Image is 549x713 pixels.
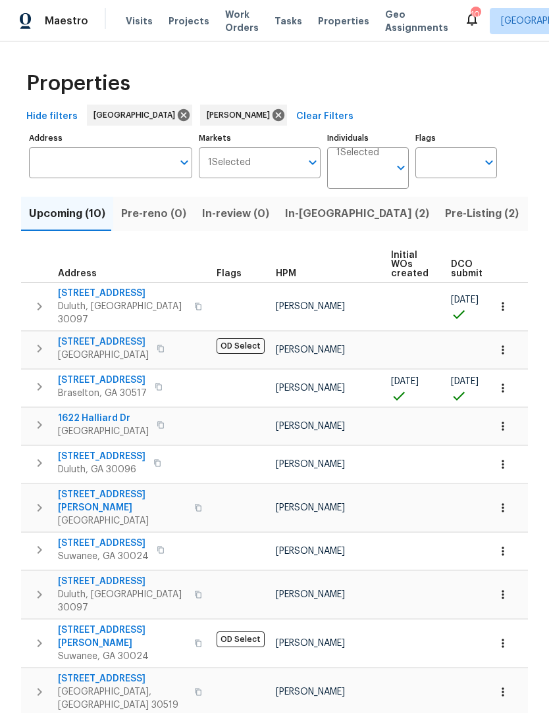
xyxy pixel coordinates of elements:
span: [STREET_ADDRESS][PERSON_NAME] [58,488,186,514]
span: Duluth, [GEOGRAPHIC_DATA] 30097 [58,588,186,614]
span: [PERSON_NAME] [276,639,345,648]
div: 104 [471,8,480,21]
label: Address [29,134,192,142]
button: Open [303,153,322,172]
span: [STREET_ADDRESS] [58,287,186,300]
button: Open [392,159,410,177]
span: Duluth, [GEOGRAPHIC_DATA] 30097 [58,300,186,326]
span: Upcoming (10) [29,205,105,223]
span: Geo Assignments [385,8,448,34]
span: Projects [169,14,209,28]
span: [STREET_ADDRESS] [58,374,147,387]
span: Visits [126,14,153,28]
span: [STREET_ADDRESS] [58,335,149,349]
span: [PERSON_NAME] [276,460,345,469]
span: Maestro [45,14,88,28]
span: [DATE] [451,295,479,305]
span: [PERSON_NAME] [276,345,345,355]
span: 1 Selected [208,157,251,168]
span: [GEOGRAPHIC_DATA], [GEOGRAPHIC_DATA] 30519 [58,685,186,712]
span: [STREET_ADDRESS] [58,575,186,588]
span: [GEOGRAPHIC_DATA] [93,109,180,122]
span: 1622 Halliard Dr [58,412,149,425]
span: Braselton, GA 30517 [58,387,147,400]
span: Suwanee, GA 30024 [58,550,149,563]
span: Address [58,269,97,278]
span: [PERSON_NAME] [276,422,345,431]
span: In-review (0) [202,205,269,223]
span: Work Orders [225,8,259,34]
span: OD Select [217,631,265,647]
span: [STREET_ADDRESS][PERSON_NAME] [58,624,186,650]
span: In-[GEOGRAPHIC_DATA] (2) [285,205,429,223]
div: [PERSON_NAME] [200,105,287,126]
span: Properties [26,77,130,90]
span: Flags [217,269,242,278]
span: [PERSON_NAME] [276,302,345,311]
button: Open [480,153,498,172]
span: [PERSON_NAME] [207,109,275,122]
div: [GEOGRAPHIC_DATA] [87,105,192,126]
span: 1 Selected [336,147,379,159]
span: Properties [318,14,369,28]
span: Hide filters [26,109,78,125]
label: Flags [415,134,497,142]
span: [PERSON_NAME] [276,503,345,512]
label: Markets [199,134,321,142]
span: DCO submitted [451,260,498,278]
span: Pre-reno (0) [121,205,186,223]
span: [STREET_ADDRESS] [58,672,186,685]
span: Initial WOs created [391,251,429,278]
button: Hide filters [21,105,83,129]
span: Tasks [274,16,302,26]
span: [STREET_ADDRESS] [58,450,145,463]
span: Clear Filters [296,109,353,125]
span: [GEOGRAPHIC_DATA] [58,349,149,362]
span: Pre-Listing (2) [445,205,519,223]
span: Suwanee, GA 30024 [58,650,186,663]
span: [DATE] [451,377,479,386]
button: Clear Filters [291,105,359,129]
label: Individuals [327,134,409,142]
span: Duluth, GA 30096 [58,463,145,476]
span: [GEOGRAPHIC_DATA] [58,425,149,438]
span: [PERSON_NAME] [276,590,345,599]
span: [GEOGRAPHIC_DATA] [58,514,186,528]
span: [DATE] [391,377,419,386]
span: [PERSON_NAME] [276,687,345,697]
span: OD Select [217,338,265,354]
span: [STREET_ADDRESS] [58,537,149,550]
span: [PERSON_NAME] [276,547,345,556]
span: [PERSON_NAME] [276,383,345,393]
button: Open [175,153,194,172]
span: HPM [276,269,296,278]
